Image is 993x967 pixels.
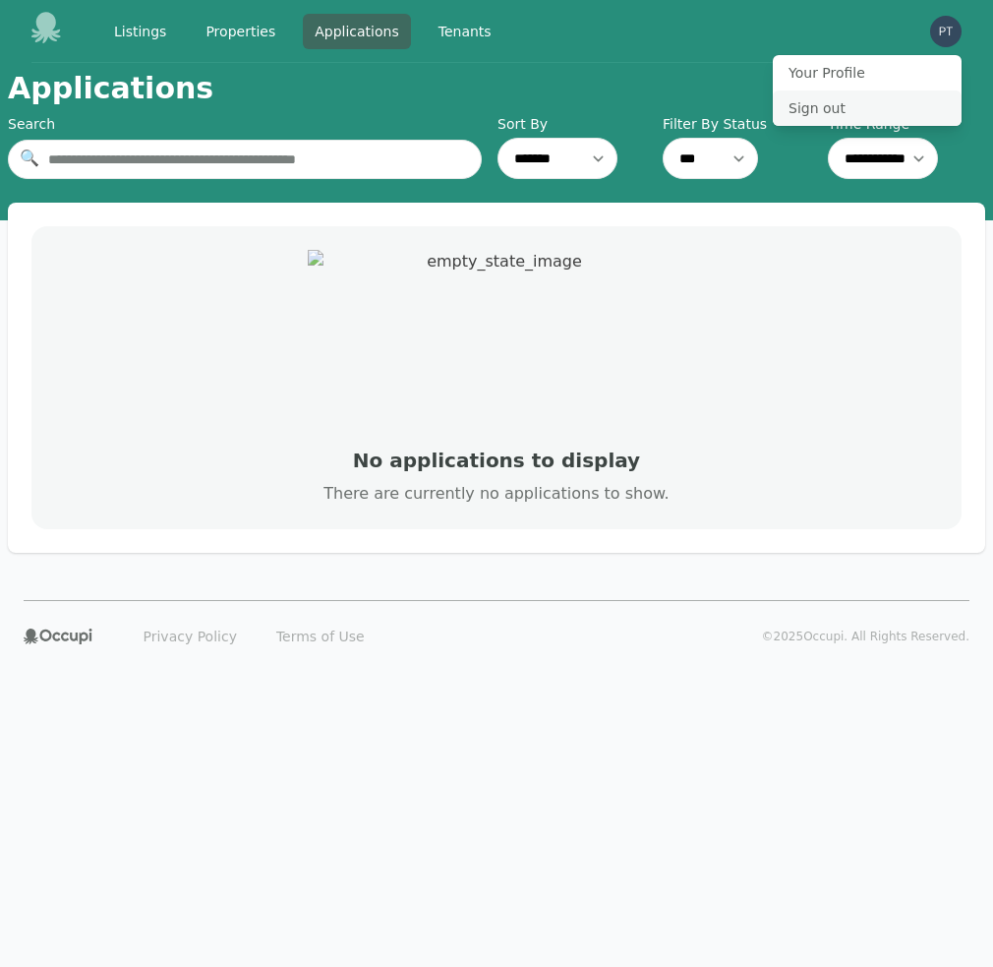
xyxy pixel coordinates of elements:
label: Filter By Status [663,114,820,134]
p: © 2025 Occupi. All Rights Reserved. [762,629,969,644]
a: Privacy Policy [132,621,249,652]
button: Your Profile [773,55,962,91]
h3: No applications to display [353,447,640,474]
p: There are currently no applications to show. [323,482,669,506]
a: Tenants [427,14,503,49]
a: Properties [194,14,287,49]
img: empty_state_image [308,250,685,439]
div: Search [8,114,482,134]
a: Applications [303,14,411,49]
h1: Applications [8,71,213,106]
a: Listings [102,14,178,49]
a: Terms of Use [264,621,377,652]
button: Sign out [773,91,962,126]
label: Sort By [497,114,655,134]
